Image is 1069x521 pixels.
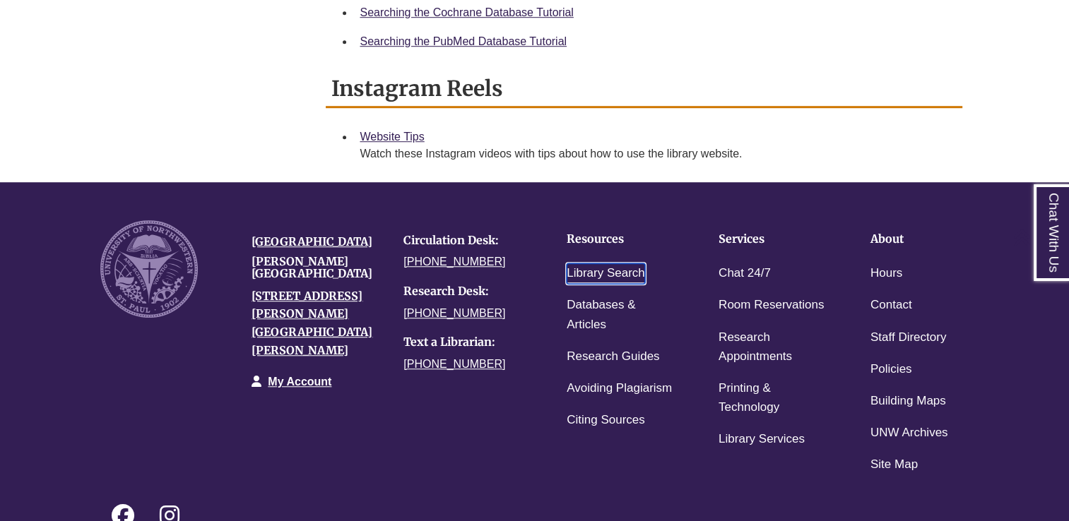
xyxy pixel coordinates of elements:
h2: Instagram Reels [326,71,962,108]
div: Watch these Instagram videos with tips about how to use the library website. [360,145,950,162]
a: Research Guides [567,347,659,367]
h4: Services [719,233,827,246]
h4: [PERSON_NAME][GEOGRAPHIC_DATA] [252,256,382,280]
a: My Account [268,376,331,388]
h4: Circulation Desk: [403,234,534,247]
a: Room Reservations [719,295,824,316]
img: UNW seal [100,220,199,318]
a: Avoiding Plagiarism [567,378,672,399]
a: Citing Sources [567,410,645,431]
a: Chat 24/7 [719,263,771,284]
a: Website Tips [360,131,424,143]
a: Searching the PubMed Database Tutorial [360,35,567,47]
a: Library Search [567,263,645,284]
a: [PHONE_NUMBER] [403,307,505,319]
h4: Research Desk: [403,285,534,298]
a: [PHONE_NUMBER] [403,256,505,268]
a: Databases & Articles [567,295,675,335]
a: [STREET_ADDRESS][PERSON_NAME][GEOGRAPHIC_DATA][PERSON_NAME] [252,289,372,357]
a: Hours [870,263,902,284]
a: Printing & Technology [719,378,827,418]
a: Contact [870,295,912,316]
a: Searching the Cochrane Database Tutorial [360,6,573,18]
a: UNW Archives [870,423,948,443]
a: Research Appointments [719,328,827,367]
a: [GEOGRAPHIC_DATA] [252,234,372,248]
a: Library Services [719,429,805,450]
h4: Text a Librarian: [403,336,534,349]
a: Building Maps [870,391,946,412]
a: Policies [870,359,912,380]
h4: Resources [567,233,675,246]
a: Site Map [870,455,918,475]
a: Staff Directory [870,328,946,348]
a: Back to Top [1012,228,1065,247]
a: [PHONE_NUMBER] [403,358,505,370]
h4: About [870,233,979,246]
